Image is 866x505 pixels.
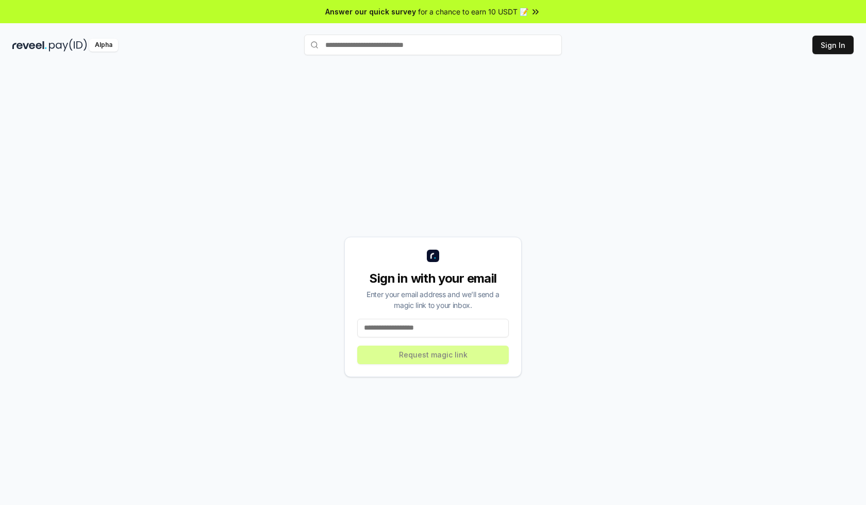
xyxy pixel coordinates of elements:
[12,39,47,52] img: reveel_dark
[427,250,439,262] img: logo_small
[357,289,509,311] div: Enter your email address and we’ll send a magic link to your inbox.
[812,36,854,54] button: Sign In
[89,39,118,52] div: Alpha
[49,39,87,52] img: pay_id
[357,270,509,287] div: Sign in with your email
[418,6,528,17] span: for a chance to earn 10 USDT 📝
[325,6,416,17] span: Answer our quick survey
